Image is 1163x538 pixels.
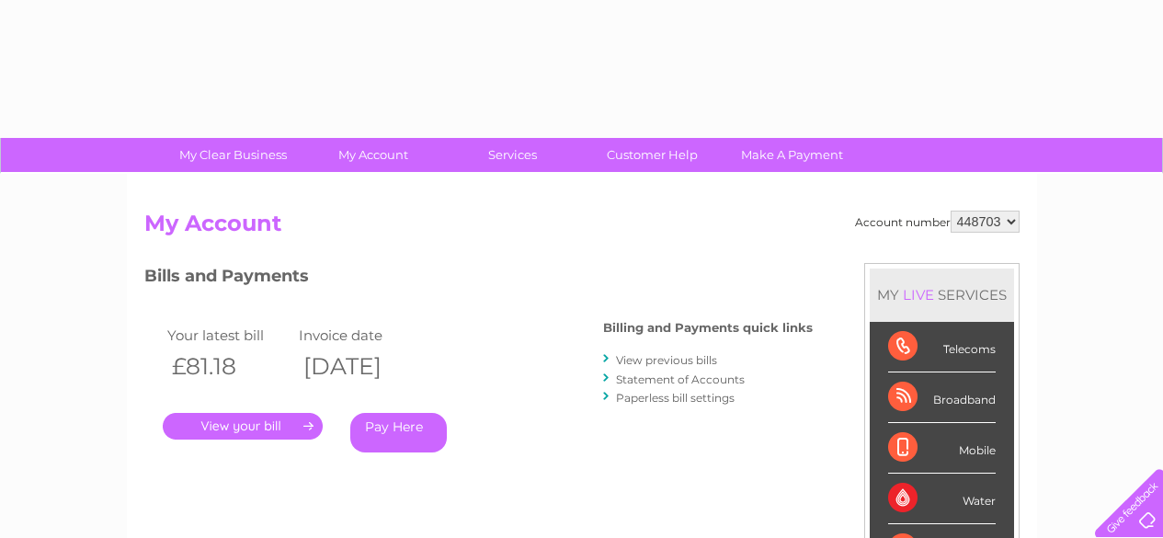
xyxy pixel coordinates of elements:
a: Services [437,138,588,172]
a: View previous bills [616,353,717,367]
div: Mobile [888,423,996,474]
h4: Billing and Payments quick links [603,321,813,335]
td: Invoice date [294,323,427,348]
a: Make A Payment [716,138,868,172]
h3: Bills and Payments [144,263,813,295]
a: Customer Help [576,138,728,172]
div: LIVE [899,286,938,303]
h2: My Account [144,211,1020,246]
td: Your latest bill [163,323,295,348]
a: Pay Here [350,413,447,452]
a: Statement of Accounts [616,372,745,386]
div: Telecoms [888,322,996,372]
a: My Account [297,138,449,172]
th: £81.18 [163,348,295,385]
div: Account number [855,211,1020,233]
a: My Clear Business [157,138,309,172]
div: MY SERVICES [870,269,1014,321]
th: [DATE] [294,348,427,385]
div: Broadband [888,372,996,423]
a: Paperless bill settings [616,391,735,405]
a: . [163,413,323,440]
div: Water [888,474,996,524]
